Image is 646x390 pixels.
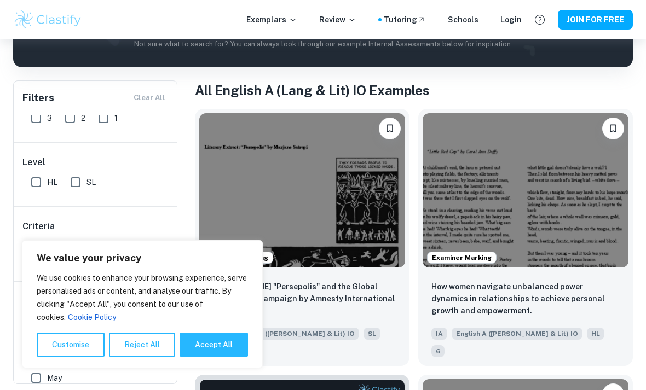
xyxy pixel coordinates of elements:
span: HL [587,328,604,340]
span: Examiner Marking [428,253,496,263]
button: Please log in to bookmark exemplars [602,118,624,139]
button: Reject All [109,333,175,357]
div: We value your privacy [22,240,263,368]
span: 2 [81,112,85,124]
a: Tutoring [384,14,426,26]
button: Please log in to bookmark exemplars [379,118,401,139]
button: Customise [37,333,105,357]
p: How women navigate unbalanced power dynamics in relationships to achieve personal growth and empo... [431,281,620,317]
h6: Level [22,156,169,169]
p: Review [319,14,356,26]
img: English A (Lang & Lit) IO IA example thumbnail: How women navigate unbalanced power dyna [423,113,628,267]
a: Schools [448,14,478,26]
button: JOIN FOR FREE [558,10,633,30]
span: 1 [114,112,118,124]
a: Examiner MarkingPlease log in to bookmark exemplarsHow women navigate unbalanced power dynamics i... [418,109,633,366]
span: English A ([PERSON_NAME] & Lit) IO [228,328,359,340]
span: English A ([PERSON_NAME] & Lit) IO [452,328,582,340]
a: Cookie Policy [67,312,117,322]
a: Login [500,14,522,26]
span: May [47,372,62,384]
img: Clastify logo [13,9,83,31]
span: 6 [431,345,445,357]
p: Not sure what to search for? You can always look through our example Internal Assessments below f... [22,39,624,50]
p: We value your privacy [37,252,248,265]
h1: All English A (Lang & Lit) IO Examples [195,80,633,100]
p: Exemplars [246,14,297,26]
button: Help and Feedback [530,10,549,29]
span: SL [86,176,96,188]
button: Accept All [180,333,248,357]
span: SL [364,328,380,340]
span: IA [431,328,447,340]
p: Marjane Satrapi's "Persepolis" and the Global Stop Torture Campaign by Amnesty International [208,281,396,305]
h6: Filters [22,90,54,106]
p: We use cookies to enhance your browsing experience, serve personalised ads or content, and analys... [37,271,248,324]
a: Examiner MarkingPlease log in to bookmark exemplarsMarjane Satrapi's "Persepolis" and the Global ... [195,109,409,366]
h6: Criteria [22,220,55,233]
img: English A (Lang & Lit) IO IA example thumbnail: Marjane Satrapi's "Persepolis" and the G [199,113,405,267]
span: HL [47,176,57,188]
span: 3 [47,112,52,124]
